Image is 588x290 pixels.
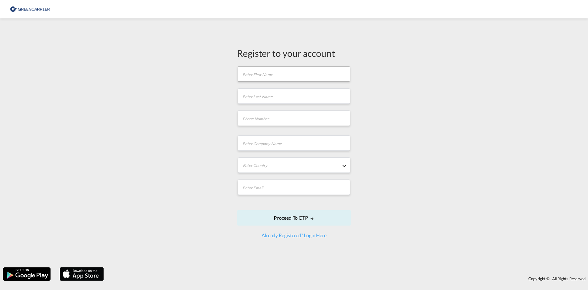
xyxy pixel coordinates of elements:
input: Enter Company Name [238,135,350,151]
input: Enter Email [238,180,350,195]
a: Already Registered? Login Here [262,232,326,238]
button: Proceed to OTPicon-arrow-right [237,210,351,226]
md-select: Enter Country [238,157,350,173]
div: Register to your account [237,47,351,60]
img: apple.png [59,267,104,281]
input: Enter First Name [238,66,350,82]
input: Enter Last Name [238,88,350,104]
input: Phone Number [238,110,350,126]
md-icon: icon-arrow-right [310,216,314,221]
div: Copyright © . All Rights Reserved [107,273,588,284]
img: 8cf206808afe11efa76fcd1e3d746489.png [9,2,51,16]
img: google.png [2,267,51,281]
